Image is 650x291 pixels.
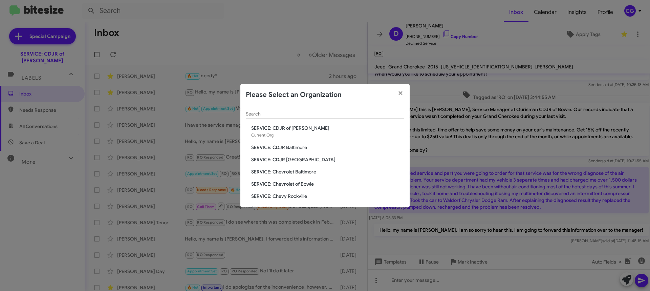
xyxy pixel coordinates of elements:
span: SERVICE: Chevy Rockville [251,193,404,200]
span: SERVICE: CDJR Baltimore [251,144,404,151]
span: SERVICE: Chevrolet of Bowie [251,181,404,187]
h2: Please Select an Organization [246,89,342,100]
span: SERVICE: Chevrolet Baltimore [251,168,404,175]
span: SERVICE: Honda Laurel [251,205,404,212]
span: SERVICE: CDJR of [PERSON_NAME] [251,125,404,131]
span: SERVICE: CDJR [GEOGRAPHIC_DATA] [251,156,404,163]
span: Current Org [251,132,274,138]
